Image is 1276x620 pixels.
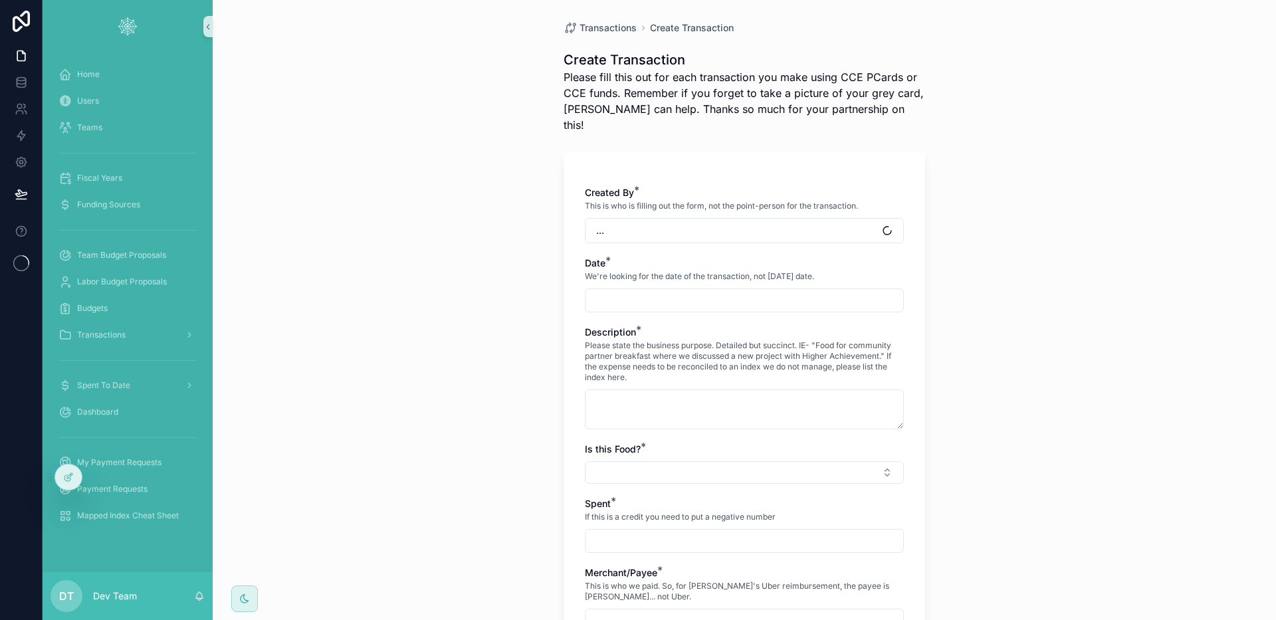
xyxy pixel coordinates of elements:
span: Spent To Date [77,380,130,391]
p: Dev Team [93,589,137,603]
span: Description [585,326,636,338]
button: Select Button [585,461,904,484]
span: DT [59,588,74,604]
span: This is who we paid. So, for [PERSON_NAME]'s Uber reimbursement, the payee is [PERSON_NAME]... no... [585,581,904,602]
a: Transactions [51,323,205,347]
span: Please state the business purpose. Detailed but succinct. IE- "Food for community partner breakfa... [585,340,904,383]
span: Funding Sources [77,199,140,210]
span: Mapped Index Cheat Sheet [77,510,179,521]
span: Users [77,96,99,106]
a: Team Budget Proposals [51,243,205,267]
a: Mapped Index Cheat Sheet [51,504,205,528]
span: Created By [585,187,634,198]
a: Create Transaction [650,21,734,35]
span: Teams [77,122,102,133]
a: Fiscal Years [51,166,205,190]
a: Payment Requests [51,477,205,501]
span: Transactions [77,330,126,340]
a: Users [51,89,205,113]
a: Labor Budget Proposals [51,270,205,294]
a: My Payment Requests [51,451,205,474]
a: Teams [51,116,205,140]
button: Select Button [585,218,904,243]
span: Home [77,69,100,80]
div: scrollable content [43,53,213,545]
span: If this is a credit you need to put a negative number [585,512,776,522]
span: Please fill this out for each transaction you make using CCE PCards or CCE funds. Remember if you... [564,69,925,133]
span: Transactions [580,21,637,35]
a: Funding Sources [51,193,205,217]
span: Team Budget Proposals [77,250,166,260]
span: Fiscal Years [77,173,122,183]
a: Dashboard [51,400,205,424]
span: Is this Food? [585,443,641,455]
span: ... [596,224,604,237]
span: Spent [585,498,611,509]
span: My Payment Requests [77,457,161,468]
a: Budgets [51,296,205,320]
h1: Create Transaction [564,51,925,69]
a: Transactions [564,21,637,35]
img: App logo [117,16,138,37]
a: Spent To Date [51,373,205,397]
span: Dashboard [77,407,118,417]
span: Payment Requests [77,484,148,494]
span: This is who is filling out the form, not the point-person for the transaction. [585,201,858,211]
span: Labor Budget Proposals [77,276,167,287]
span: Merchant/Payee [585,567,657,578]
span: We're looking for the date of the transaction, not [DATE] date. [585,271,814,282]
span: Budgets [77,303,108,314]
a: Home [51,62,205,86]
span: Date [585,257,605,268]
